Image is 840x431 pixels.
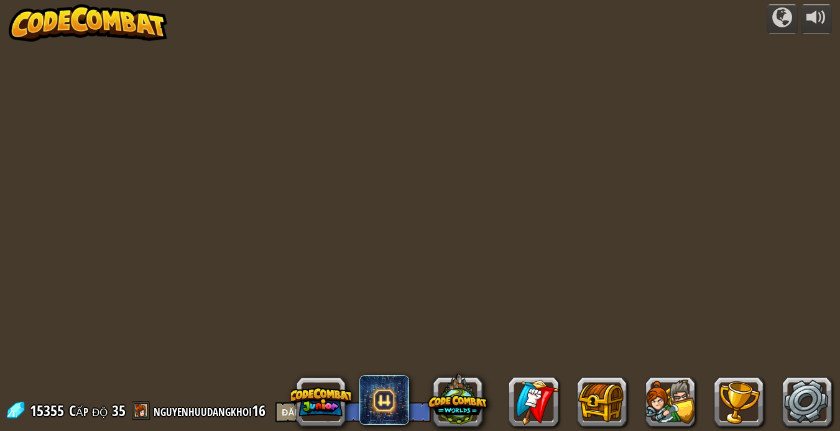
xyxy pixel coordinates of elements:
span: 15355 [30,401,68,420]
button: Đăng xuất [275,402,332,422]
button: Tùy chỉnh âm lượng [801,4,832,34]
img: CodeCombat - Learn how to code by playing a game [9,4,168,42]
span: 35 [112,401,126,420]
button: Chiến dịch [767,4,798,34]
a: nguyenhuudangkhoi16 [154,401,269,420]
span: Cấp độ [69,401,108,421]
